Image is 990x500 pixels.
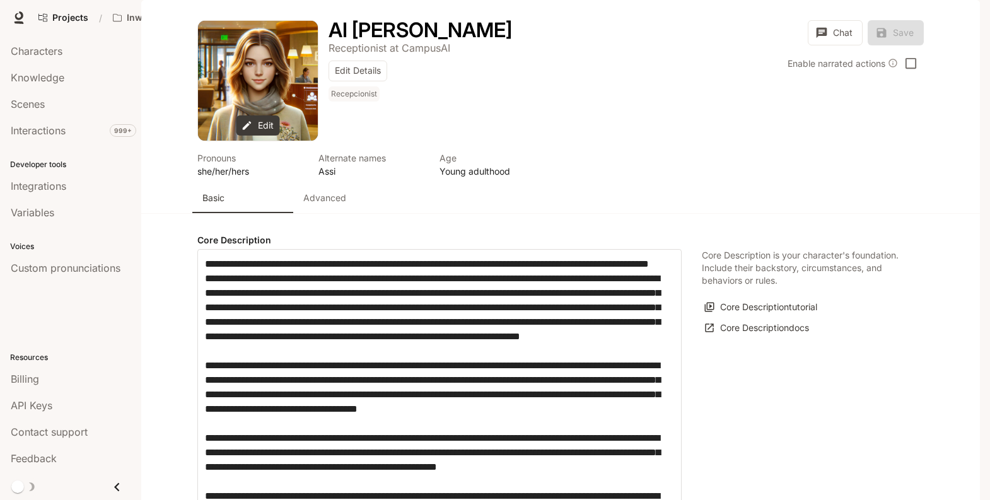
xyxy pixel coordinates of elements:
a: Core Descriptiondocs [702,318,812,339]
button: Open character details dialog [318,151,424,178]
span: Projects [52,13,88,23]
p: Basic [202,192,224,204]
button: Open character details dialog [329,20,512,40]
button: Core Descriptiontutorial [702,297,820,318]
button: Open workspace menu [107,5,217,30]
button: Open character details dialog [440,151,545,178]
p: Core Description is your character's foundation. Include their backstory, circumstances, and beha... [702,249,904,287]
p: Recepcionist [331,89,377,99]
p: Young adulthood [440,165,545,178]
button: Chat [808,20,863,45]
button: Open character details dialog [329,86,382,107]
button: Open character avatar dialog [198,21,318,141]
button: Open character details dialog [197,151,303,178]
h4: Core Description [197,234,682,247]
h1: AI [PERSON_NAME] [329,18,512,42]
div: / [94,11,107,25]
p: Alternate names [318,151,424,165]
p: she/her/hers [197,165,303,178]
span: Recepcionist [329,86,382,102]
div: Avatar image [198,21,318,141]
div: Enable narrated actions [788,57,898,70]
button: Edit [236,115,280,136]
p: Age [440,151,545,165]
p: Inworld AI Demos kamil [127,13,197,23]
button: Open character details dialog [329,40,450,55]
p: Pronouns [197,151,303,165]
p: Advanced [303,192,346,204]
button: Edit Details [329,61,387,81]
p: Receptionist at CampusAI [329,42,450,54]
p: Assi [318,165,424,178]
a: Go to projects [33,5,94,30]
